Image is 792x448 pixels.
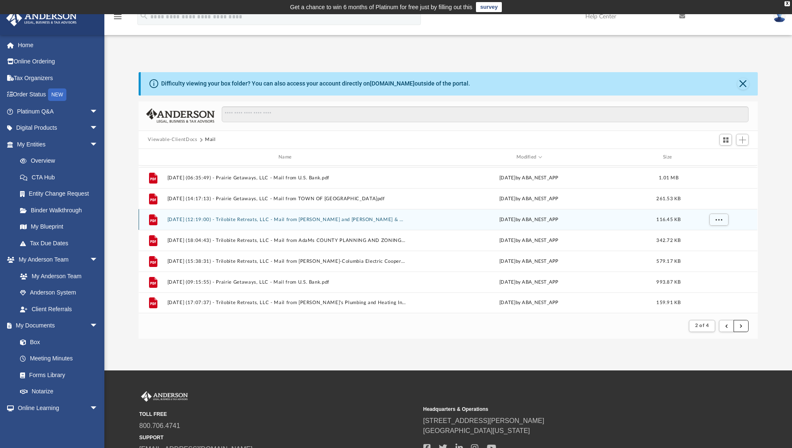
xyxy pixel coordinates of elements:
button: Switch to Grid View [719,134,732,146]
div: [DATE] by ABA_NEST_APP [410,216,648,224]
button: Close [737,78,749,90]
div: close [784,1,790,6]
button: Add [736,134,749,146]
button: [DATE] (12:19:00) - Trilobite Retreats, LLC - Mail from [PERSON_NAME] and [PERSON_NAME] & Sons Ca... [167,217,406,222]
a: Client Referrals [12,301,106,317]
a: 800.706.4741 [139,422,180,429]
button: [DATE] (18:04:43) - Trilobite Retreats, LLC - Mail from AdaMs COUNTY PLANNING AND ZONING DEPARTME... [167,238,406,243]
a: My Entitiesarrow_drop_down [6,136,111,153]
a: My Anderson Team [12,268,102,284]
i: menu [113,12,123,22]
button: [DATE] (15:38:31) - Trilobite Retreats, LLC - Mail from [PERSON_NAME]-Columbia Electric Cooperati... [167,259,406,264]
div: [DATE] by ABA_NEST_APP [410,237,648,244]
button: Viewable-ClientDocs [148,136,197,143]
a: Platinum Q&Aarrow_drop_down [6,103,111,120]
a: [DOMAIN_NAME] [370,80,415,87]
a: Tax Organizers [6,70,111,86]
small: TOLL FREE [139,410,418,418]
img: Anderson Advisors Platinum Portal [139,391,190,402]
div: [DATE] by ABA_NEST_APP [410,174,648,182]
a: Online Learningarrow_drop_down [6,400,106,416]
button: [DATE] (17:07:37) - Trilobite Retreats, LLC - Mail from [PERSON_NAME]'s Plumbing and Heating Inc.... [167,300,406,306]
a: Anderson System [12,284,106,301]
div: Modified [410,154,648,161]
i: search [139,11,149,20]
div: Difficulty viewing your box folder? You can also access your account directly on outside of the p... [161,79,470,88]
a: My Documentsarrow_drop_down [6,317,106,334]
small: SUPPORT [139,434,418,441]
span: 1.01 MB [659,176,678,180]
span: 159.91 KB [657,301,681,305]
div: Get a chance to win 6 months of Platinum for free just by filling out this [290,2,473,12]
a: My Anderson Teamarrow_drop_down [6,252,106,268]
span: arrow_drop_down [90,103,106,120]
button: More options [709,214,729,226]
button: [DATE] (06:35:49) - Prairie Getaways, LLC - Mail from U.S. Bank.pdf [167,175,406,181]
div: id [142,154,163,161]
div: [DATE] by ABA_NEST_APP [410,300,648,307]
a: Binder Walkthrough [12,202,111,219]
div: Name [167,154,406,161]
span: arrow_drop_down [90,317,106,335]
a: Home [6,37,111,53]
div: grid [139,166,757,313]
button: Mail [205,136,216,143]
a: Entity Change Request [12,186,111,202]
span: 2 of 4 [695,323,709,328]
div: [DATE] by ABA_NEST_APP [410,195,648,203]
a: Meeting Minutes [12,350,106,367]
a: Courses [12,416,106,433]
button: 2 of 4 [689,320,715,332]
a: Online Ordering [6,53,111,70]
button: [DATE] (09:15:55) - Prairie Getaways, LLC - Mail from U.S. Bank.pdf [167,279,406,285]
a: CTA Hub [12,169,111,186]
span: arrow_drop_down [90,400,106,417]
a: survey [476,2,502,12]
span: 993.87 KB [657,280,681,284]
span: 116.45 KB [657,217,681,222]
a: Digital Productsarrow_drop_down [6,120,111,136]
a: menu [113,16,123,22]
span: 342.72 KB [657,238,681,243]
div: Size [652,154,686,161]
button: [DATE] (14:17:13) - Prairie Getaways, LLC - Mail from TOWN OF [GEOGRAPHIC_DATA]pdf [167,196,406,201]
a: Tax Due Dates [12,235,111,252]
input: Search files and folders [222,106,749,122]
a: Notarize [12,383,106,400]
a: Forms Library [12,367,102,383]
small: Headquarters & Operations [423,405,701,413]
a: [STREET_ADDRESS][PERSON_NAME] [423,417,544,424]
a: Order StatusNEW [6,86,111,103]
a: Box [12,334,102,350]
div: [DATE] by ABA_NEST_APP [410,258,648,265]
span: arrow_drop_down [90,252,106,269]
div: id [689,154,748,161]
div: [DATE] by ABA_NEST_APP [410,279,648,286]
img: Anderson Advisors Platinum Portal [4,10,79,26]
a: [GEOGRAPHIC_DATA][US_STATE] [423,427,530,434]
span: arrow_drop_down [90,120,106,137]
span: arrow_drop_down [90,136,106,153]
div: NEW [48,88,66,101]
span: 261.53 KB [657,196,681,201]
span: 579.17 KB [657,259,681,264]
a: Overview [12,153,111,169]
img: User Pic [773,10,786,23]
a: My Blueprint [12,219,106,235]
